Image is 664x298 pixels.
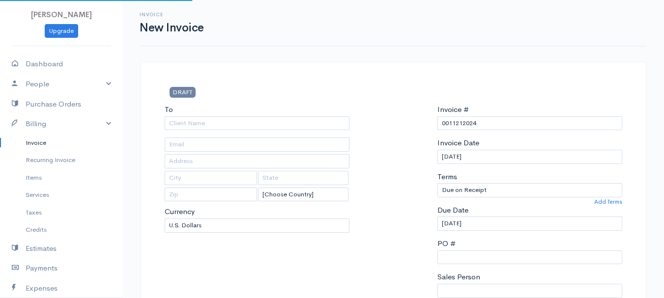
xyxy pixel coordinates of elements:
[165,188,257,202] input: Zip
[594,197,622,206] a: Add Terms
[437,137,479,149] label: Invoice Date
[437,171,457,183] label: Terms
[31,10,92,19] span: [PERSON_NAME]
[45,24,78,38] a: Upgrade
[437,271,480,283] label: Sales Person
[170,87,196,97] span: DRAFT
[165,154,349,168] input: Address
[165,116,349,131] input: Client Name
[140,22,204,34] h1: New Invoice
[437,205,468,216] label: Due Date
[140,12,204,17] h6: Invoice
[165,104,173,115] label: To
[437,150,622,164] input: dd-mm-yyyy
[165,206,195,217] label: Currency
[165,171,257,185] input: City
[437,217,622,231] input: dd-mm-yyyy
[437,104,469,115] label: Invoice #
[258,171,348,185] input: State
[437,238,456,249] label: PO #
[165,137,349,152] input: Email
